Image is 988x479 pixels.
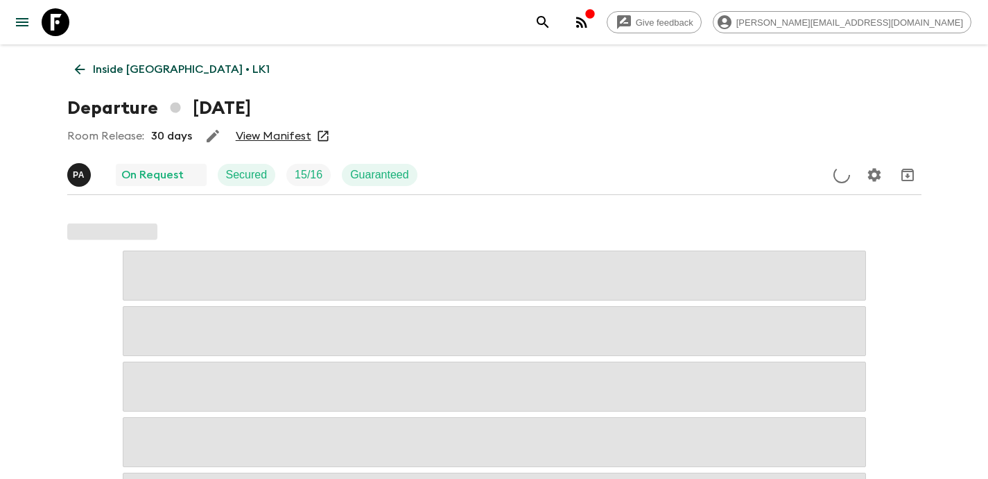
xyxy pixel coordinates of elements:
[226,167,268,183] p: Secured
[729,17,971,28] span: [PERSON_NAME][EMAIL_ADDRESS][DOMAIN_NAME]
[67,163,94,187] button: PA
[8,8,36,36] button: menu
[860,161,888,189] button: Settings
[286,164,331,186] div: Trip Fill
[607,11,702,33] a: Give feedback
[151,128,192,144] p: 30 days
[894,161,921,189] button: Archive (Completed, Cancelled or Unsynced Departures only)
[529,8,557,36] button: search adventures
[218,164,276,186] div: Secured
[67,167,94,178] span: Prasad Adikari
[67,56,277,83] a: Inside [GEOGRAPHIC_DATA] • LK1
[93,61,270,78] p: Inside [GEOGRAPHIC_DATA] • LK1
[628,17,701,28] span: Give feedback
[67,128,144,144] p: Room Release:
[828,161,856,189] button: Update Price, Early Bird Discount and Costs
[295,167,322,183] p: 15 / 16
[121,167,184,183] p: On Request
[67,94,251,122] h1: Departure [DATE]
[350,167,409,183] p: Guaranteed
[713,11,971,33] div: [PERSON_NAME][EMAIL_ADDRESS][DOMAIN_NAME]
[236,129,311,143] a: View Manifest
[73,169,85,180] p: P A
